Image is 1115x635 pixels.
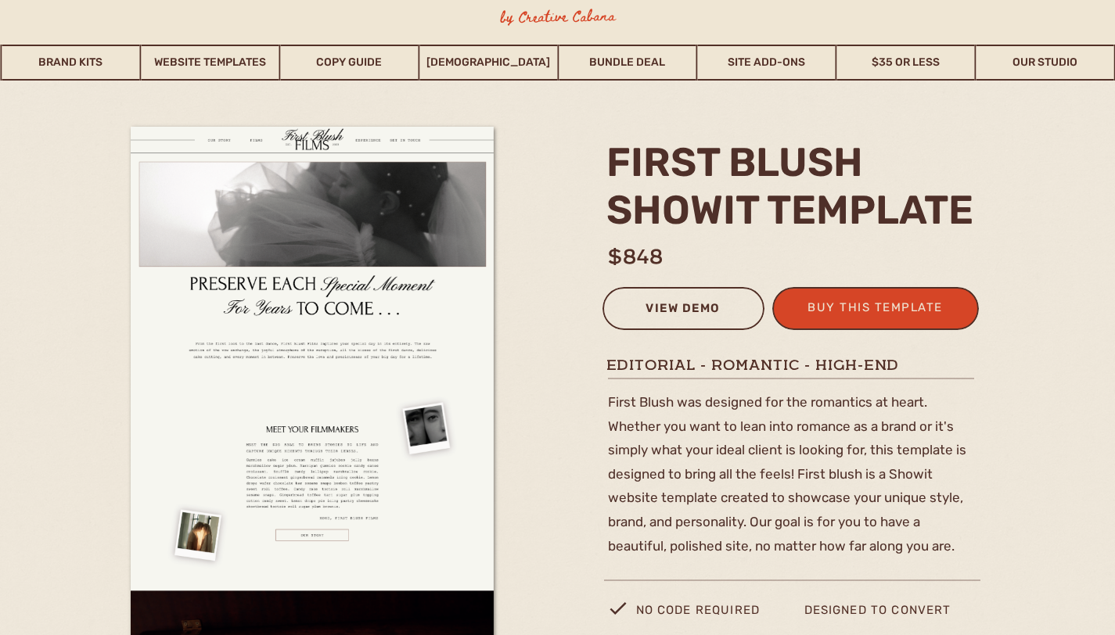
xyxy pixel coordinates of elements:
[636,600,778,630] p: no code required
[419,45,557,81] a: [DEMOGRAPHIC_DATA]
[608,242,988,261] h1: $848
[613,298,754,324] a: view demo
[606,355,979,375] h1: Editorial - Romantic - high-end
[837,45,975,81] a: $35 or Less
[698,45,836,81] a: Site Add-Ons
[977,45,1114,81] a: Our Studio
[559,45,696,81] a: Bundle Deal
[804,600,980,630] p: designed to convert
[2,45,140,81] a: Brand Kits
[606,138,984,232] h2: first blush Showit template
[487,5,628,29] h3: by Creative Cabana
[608,390,980,544] p: First Blush was designed for the romantics at heart. Whether you want to lean into romance as a b...
[799,297,952,323] a: buy this template
[280,45,418,81] a: Copy Guide
[141,45,279,81] a: Website Templates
